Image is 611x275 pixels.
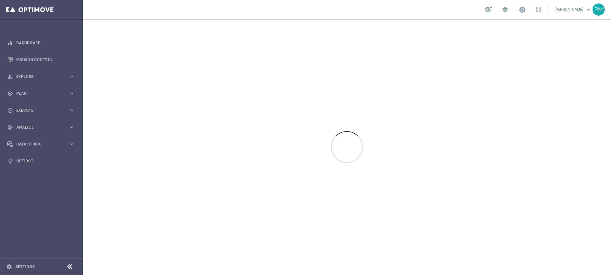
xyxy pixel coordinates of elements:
[69,141,75,147] i: keyboard_arrow_right
[502,6,509,13] span: school
[7,141,69,147] div: Data Studio
[16,142,69,146] span: Data Studio
[7,108,13,113] i: play_circle_outline
[7,40,13,46] i: equalizer
[7,51,75,68] div: Mission Control
[593,4,605,16] div: PM
[7,91,75,96] button: gps_fixed Plan keyboard_arrow_right
[69,90,75,96] i: keyboard_arrow_right
[7,74,13,80] i: person_search
[7,40,75,46] button: equalizer Dashboard
[7,74,69,80] div: Explore
[16,109,69,112] span: Execute
[16,92,69,95] span: Plan
[7,158,13,164] i: lightbulb
[16,51,75,68] a: Mission Control
[585,6,592,13] span: keyboard_arrow_down
[554,5,593,14] a: [PERSON_NAME]keyboard_arrow_down
[6,264,12,270] i: settings
[7,124,13,130] i: track_changes
[69,107,75,113] i: keyboard_arrow_right
[69,74,75,80] i: keyboard_arrow_right
[7,74,75,79] button: person_search Explore keyboard_arrow_right
[7,91,13,96] i: gps_fixed
[7,159,75,164] button: lightbulb Optibot
[7,108,75,113] button: play_circle_outline Execute keyboard_arrow_right
[7,34,75,51] div: Dashboard
[7,142,75,147] button: Data Studio keyboard_arrow_right
[16,34,75,51] a: Dashboard
[7,125,75,130] button: track_changes Analyze keyboard_arrow_right
[7,108,69,113] div: Execute
[16,152,75,169] a: Optibot
[16,75,69,79] span: Explore
[15,265,35,269] a: Settings
[69,124,75,130] i: keyboard_arrow_right
[16,125,69,129] span: Analyze
[7,152,75,169] div: Optibot
[7,91,69,96] div: Plan
[7,57,75,62] button: Mission Control
[7,124,69,130] div: Analyze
